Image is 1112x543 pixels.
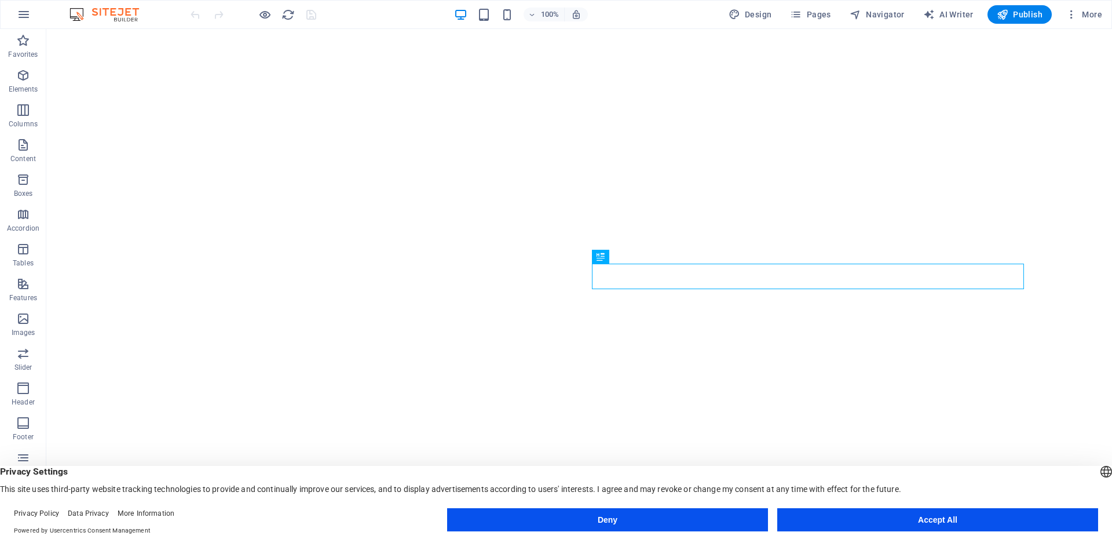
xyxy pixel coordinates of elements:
[919,5,978,24] button: AI Writer
[845,5,909,24] button: Navigator
[541,8,559,21] h6: 100%
[524,8,565,21] button: 100%
[258,8,272,21] button: Click here to leave preview mode and continue editing
[1061,5,1107,24] button: More
[785,5,835,24] button: Pages
[8,50,38,59] p: Favorites
[12,398,35,407] p: Header
[67,8,153,21] img: Editor Logo
[987,5,1052,24] button: Publish
[14,189,33,198] p: Boxes
[1066,9,1102,20] span: More
[729,9,772,20] span: Design
[724,5,777,24] div: Design (Ctrl+Alt+Y)
[923,9,974,20] span: AI Writer
[12,328,35,337] p: Images
[281,8,295,21] button: reload
[10,154,36,163] p: Content
[571,9,581,20] i: On resize automatically adjust zoom level to fit chosen device.
[281,8,295,21] i: Reload page
[7,224,39,233] p: Accordion
[9,293,37,303] p: Features
[13,432,34,442] p: Footer
[13,258,34,268] p: Tables
[9,85,38,94] p: Elements
[14,363,32,372] p: Slider
[850,9,905,20] span: Navigator
[997,9,1042,20] span: Publish
[790,9,831,20] span: Pages
[9,119,38,129] p: Columns
[724,5,777,24] button: Design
